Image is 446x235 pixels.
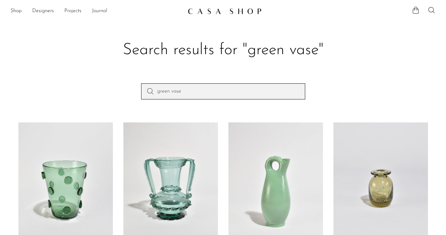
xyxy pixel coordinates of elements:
[11,6,182,17] nav: Desktop navigation
[92,7,107,15] a: Journal
[24,40,423,60] h1: Search results for "green vase"
[32,7,54,15] a: Designers
[141,83,305,99] input: Perform a search
[64,7,81,15] a: Projects
[11,6,182,17] ul: NEW HEADER MENU
[11,7,22,15] a: Shop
